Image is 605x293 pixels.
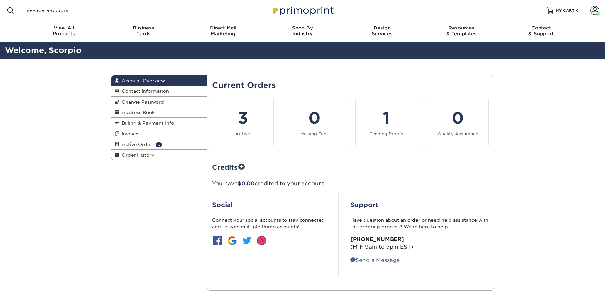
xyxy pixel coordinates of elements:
[111,118,207,128] a: Billing & Payment Info
[288,106,341,130] div: 0
[111,128,207,139] a: Invoices
[212,201,327,209] h2: Social
[235,131,250,136] small: Active
[119,110,155,115] span: Address Book
[156,142,162,147] span: 3
[27,7,90,14] input: SEARCH PRODUCTS.....
[119,120,174,126] span: Billing & Payment Info
[427,98,489,146] a: 0 Quality Assurance
[183,25,263,31] span: Direct Mail
[342,21,422,42] a: DesignServices
[300,131,329,136] small: Missing Files
[238,180,255,186] span: $0.00
[350,236,404,242] strong: [PHONE_NUMBER]
[256,235,267,246] img: btn-dribbble.jpg
[212,81,489,90] h2: Current Orders
[119,78,165,83] span: Account Overview
[119,131,141,136] span: Invoices
[501,25,581,37] div: & Support
[216,106,270,130] div: 3
[212,217,327,230] p: Connect your social accounts to stay connected and to sync multiple Primo accounts!
[263,21,342,42] a: Shop ByIndustry
[212,180,489,187] p: You have credited to your account.
[422,25,501,31] span: Resources
[119,142,155,147] span: Active Orders
[212,235,223,246] img: btn-facebook.jpg
[556,8,575,13] span: MY CART
[350,235,489,251] p: (M-F 9am to 7pm EST)
[24,25,104,31] span: View All
[270,3,335,17] img: Primoprint
[350,257,400,263] a: Send a Message
[119,88,169,94] span: Contact Information
[111,97,207,107] a: Change Password
[438,131,478,136] small: Quality Assurance
[263,25,342,37] div: Industry
[422,21,501,42] a: Resources& Templates
[422,25,501,37] div: & Templates
[104,25,183,37] div: Cards
[111,86,207,96] a: Contact Information
[24,21,104,42] a: View AllProducts
[227,235,237,246] img: btn-google.jpg
[212,162,489,172] h2: Credits
[284,98,345,146] a: 0 Missing Files
[263,25,342,31] span: Shop By
[111,139,207,149] a: Active Orders 3
[359,106,413,130] div: 1
[369,131,403,136] small: Pending Proofs
[355,98,417,146] a: 1 Pending Proofs
[183,25,263,37] div: Marketing
[501,21,581,42] a: Contact& Support
[212,98,274,146] a: 3 Active
[119,152,154,158] span: Order History
[350,217,489,230] p: Have question about an order or need help assistance with the ordering process? We’re here to help:
[576,8,579,13] span: 0
[183,21,263,42] a: Direct MailMarketing
[350,201,489,209] h2: Support
[501,25,581,31] span: Contact
[104,25,183,31] span: Business
[111,107,207,118] a: Address Book
[342,25,422,31] span: Design
[104,21,183,42] a: BusinessCards
[431,106,485,130] div: 0
[342,25,422,37] div: Services
[111,150,207,160] a: Order History
[119,99,164,105] span: Change Password
[242,235,252,246] img: btn-twitter.jpg
[111,75,207,86] a: Account Overview
[24,25,104,37] div: Products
